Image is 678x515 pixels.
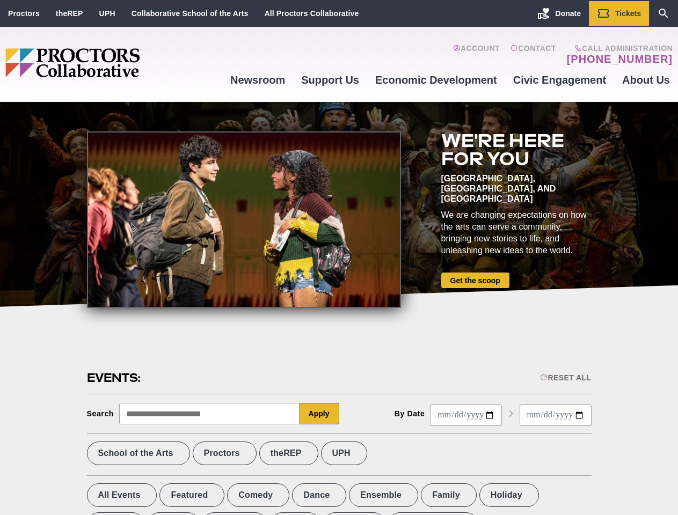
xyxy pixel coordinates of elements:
h2: We're here for you [441,131,592,168]
a: Economic Development [367,65,505,94]
a: [PHONE_NUMBER] [567,53,673,65]
label: Dance [292,483,346,507]
span: Call Administration [564,44,673,53]
label: Ensemble [349,483,418,507]
div: By Date [395,409,425,418]
a: Tickets [589,1,649,26]
a: Search [649,1,678,26]
label: Comedy [227,483,289,507]
span: Donate [556,9,581,18]
label: Featured [159,483,224,507]
a: Donate [529,1,589,26]
a: Support Us [293,65,367,94]
a: Civic Engagement [505,65,614,94]
a: All Proctors Collaborative [264,9,359,18]
a: theREP [56,9,83,18]
a: Collaborative School of the Arts [132,9,249,18]
div: We are changing expectations on how the arts can serve a community, bringing new stories to life,... [441,209,592,256]
label: Proctors [193,442,257,465]
span: Tickets [615,9,641,18]
label: UPH [321,442,367,465]
label: All Events [87,483,157,507]
a: UPH [99,9,115,18]
label: theREP [259,442,318,465]
div: [GEOGRAPHIC_DATA], [GEOGRAPHIC_DATA], and [GEOGRAPHIC_DATA] [441,173,592,204]
img: Proctors logo [5,48,222,77]
a: Account [453,44,500,65]
label: School of the Arts [87,442,190,465]
a: Newsroom [222,65,293,94]
button: Apply [300,403,339,424]
a: Get the scoop [441,273,509,288]
h2: Events: [87,370,142,386]
div: Reset All [540,373,591,382]
label: Family [421,483,477,507]
label: Holiday [479,483,539,507]
a: About Us [614,65,678,94]
a: Contact [511,44,556,65]
div: Search [87,409,114,418]
a: Proctors [8,9,40,18]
